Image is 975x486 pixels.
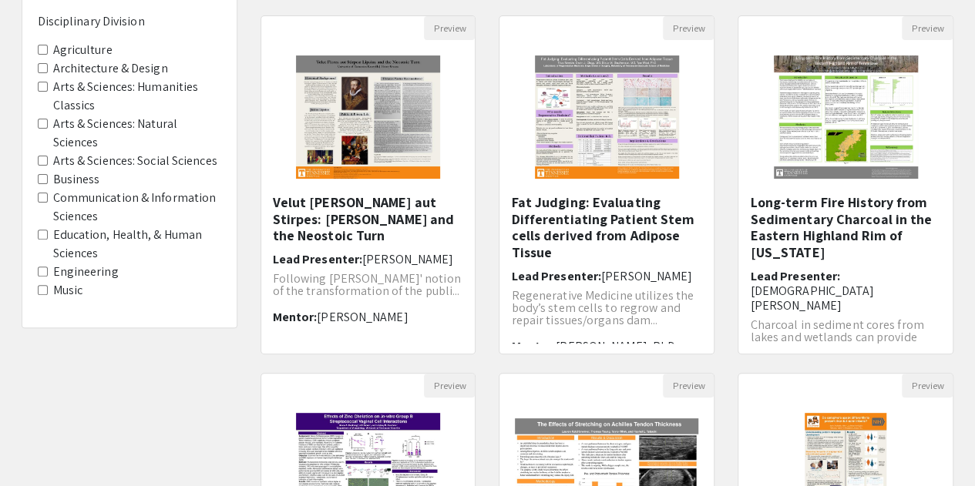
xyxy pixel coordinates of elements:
span: Regenerative Medicine utilizes the body’s stem cells to regrow and repair tissues/organs dam... [511,287,693,328]
span: Mentor: [511,338,556,354]
span: [PERSON_NAME] [362,251,453,267]
label: Music [53,281,83,300]
label: Business [53,170,100,189]
span: [PERSON_NAME], PhD [556,338,675,354]
label: Arts & Sciences: Humanities Classics [53,78,221,115]
span: Following [PERSON_NAME]' notion of the transformation of the publi... [273,270,461,299]
div: Open Presentation <p>Long-term Fire History from Sedimentary Charcoal in the Eastern Highland Rim... [738,15,953,354]
h6: Lead Presenter: [750,269,941,313]
h6: Lead Presenter: [511,269,702,283]
label: Agriculture [53,41,113,59]
label: Architecture & Design [53,59,168,78]
span: [PERSON_NAME] [317,309,408,325]
img: <p>Velut Flores aut Stirpes: Justus Lipsius and the Neostoic Turn</p> [281,40,456,194]
span: [DEMOGRAPHIC_DATA][PERSON_NAME] [750,283,874,313]
button: Preview [424,16,475,40]
label: Engineering [53,263,119,281]
h5: Long-term Fire History from Sedimentary Charcoal in the Eastern Highland Rim of [US_STATE] [750,194,941,260]
button: Preview [902,16,953,40]
button: Preview [663,374,714,397]
h6: Lead Presenter: [273,252,464,266]
div: Open Presentation <p>Fat Judging: Evaluating Differentiating Patient Stem cells derived from Adip... [499,15,714,354]
img: <p>Fat Judging: Evaluating Differentiating Patient Stem cells derived from Adipose Tissue</p> [519,40,694,194]
button: Preview [902,374,953,397]
img: <p>Long-term Fire History from Sedimentary Charcoal in the Eastern Highland Rim of Tennessee</p> [758,40,933,194]
label: Education, Health, & Human Sciences [53,226,221,263]
label: Communication & Information Sciences [53,189,221,226]
span: Mentor: [273,309,318,325]
span: [PERSON_NAME] [601,268,692,284]
p: Charcoal in sediment cores from lakes and wetlands can provide information on long-term fire hist... [750,319,941,368]
h6: Disciplinary Division [38,14,221,28]
h5: Fat Judging: Evaluating Differentiating Patient Stem cells derived from Adipose Tissue [511,194,702,260]
div: Open Presentation <p>Velut Flores aut Stirpes: Justus Lipsius and the Neostoic Turn</p> [261,15,476,354]
iframe: Chat [12,417,66,474]
h5: Velut [PERSON_NAME] aut Stirpes: [PERSON_NAME] and the Neostoic Turn [273,194,464,244]
label: Arts & Sciences: Social Sciences [53,152,217,170]
button: Preview [424,374,475,397]
button: Preview [663,16,714,40]
label: Arts & Sciences: Natural Sciences [53,115,221,152]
